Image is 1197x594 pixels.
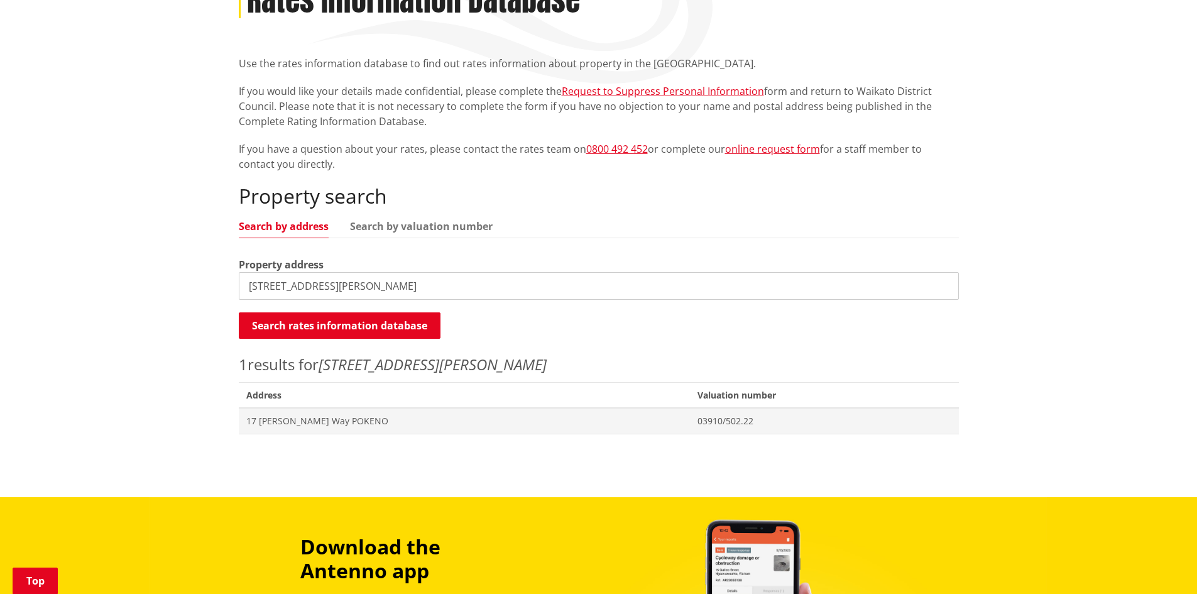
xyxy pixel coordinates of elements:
span: 03910/502.22 [697,415,951,427]
a: 17 [PERSON_NAME] Way POKENO 03910/502.22 [239,408,959,434]
a: Search by address [239,221,329,231]
p: If you would like your details made confidential, please complete the form and return to Waikato ... [239,84,959,129]
h2: Property search [239,184,959,208]
p: results for [239,353,959,376]
span: 1 [239,354,248,375]
p: If you have a question about your rates, please contact the rates team on or complete our for a s... [239,141,959,172]
span: Valuation number [690,382,959,408]
span: Address [239,382,690,408]
a: online request form [725,142,820,156]
button: Search rates information database [239,312,440,339]
a: 0800 492 452 [586,142,648,156]
span: 17 [PERSON_NAME] Way POKENO [246,415,682,427]
a: Search by valuation number [350,221,493,231]
label: Property address [239,257,324,272]
p: Use the rates information database to find out rates information about property in the [GEOGRAPHI... [239,56,959,71]
h3: Download the Antenno app [300,535,528,583]
a: Request to Suppress Personal Information [562,84,764,98]
input: e.g. Duke Street NGARUAWAHIA [239,272,959,300]
em: [STREET_ADDRESS][PERSON_NAME] [319,354,547,375]
a: Top [13,568,58,594]
iframe: Messenger Launcher [1139,541,1184,586]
